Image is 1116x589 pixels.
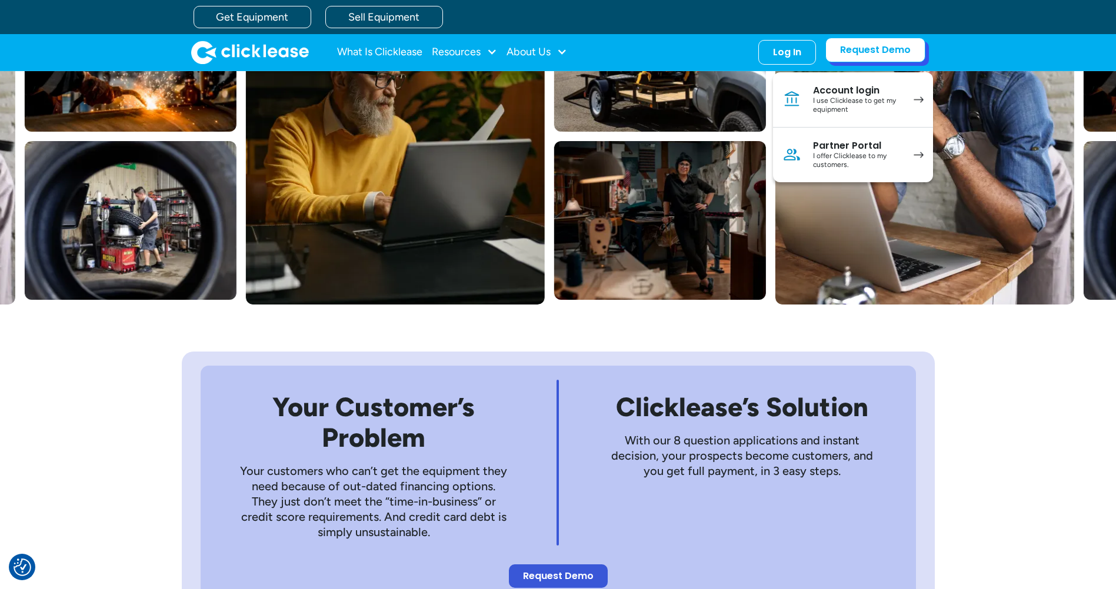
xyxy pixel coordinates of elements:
a: Account loginI use Clicklease to get my equipment [773,72,933,128]
nav: Log In [773,72,933,182]
a: home [191,41,309,64]
a: Sell Equipment [325,6,443,28]
a: Request Demo [509,564,608,588]
img: A man fitting a new tire on a rim [25,141,236,300]
img: Revisit consent button [14,558,31,576]
div: Resources [432,41,497,64]
img: Bank icon [782,90,801,109]
h2: Clicklease’s Solution [607,391,878,422]
div: Log In [773,46,801,58]
button: Consent Preferences [14,558,31,576]
div: About Us [507,41,567,64]
p: With our 8 question applications and instant decision, your prospects become customers, and you g... [607,433,878,478]
img: Clicklease logo [191,41,309,64]
div: Partner Portal [813,140,902,152]
h2: Your Customer’s Problem [238,391,509,453]
img: arrow [914,152,924,158]
a: What Is Clicklease [337,41,422,64]
div: Account login [813,85,902,96]
img: Person icon [782,145,801,164]
p: Your customers who can’t get the equipment they need because of out-dated financing options. They... [238,463,509,540]
a: Partner PortalI offer Clicklease to my customers. [773,128,933,182]
a: Get Equipment [194,6,311,28]
a: Request Demo [825,38,925,62]
div: I offer Clicklease to my customers. [813,152,902,170]
img: arrow [914,96,924,103]
div: I use Clicklease to get my equipment [813,96,902,115]
img: a woman standing next to a sewing machine [554,141,766,300]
